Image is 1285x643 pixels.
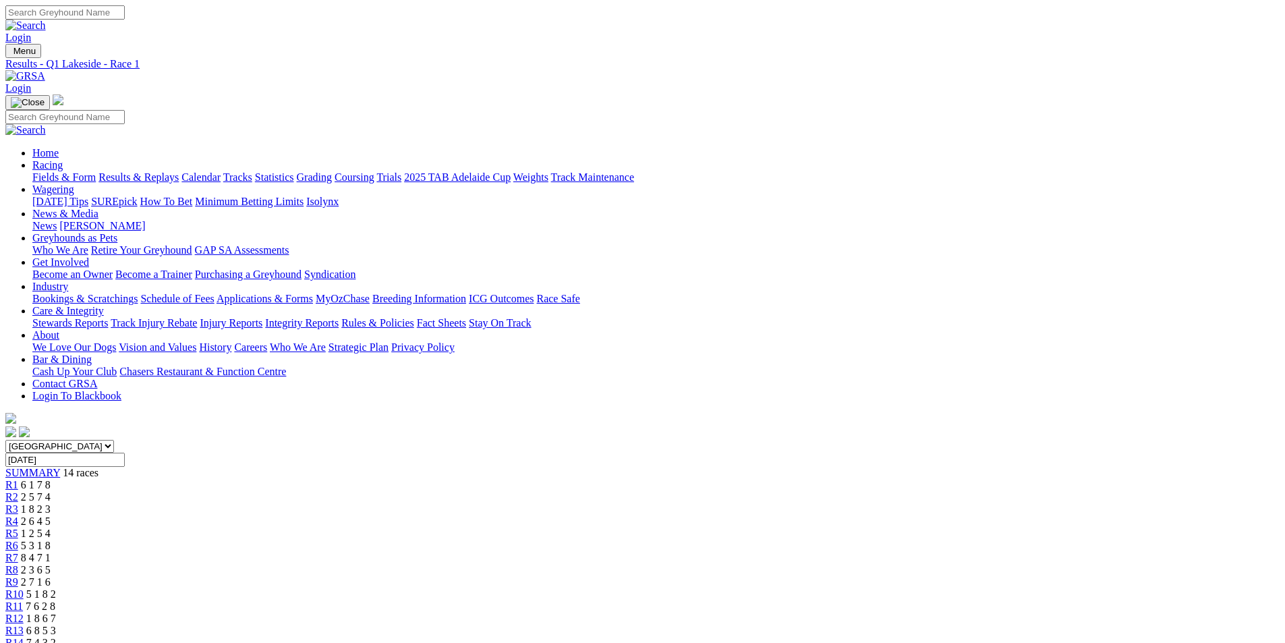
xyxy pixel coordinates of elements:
a: Tracks [223,171,252,183]
a: Become a Trainer [115,269,192,280]
a: Get Involved [32,256,89,268]
a: Who We Are [32,244,88,256]
a: Login To Blackbook [32,390,121,401]
a: Fields & Form [32,171,96,183]
a: MyOzChase [316,293,370,304]
span: 7 6 2 8 [26,600,55,612]
a: Statistics [255,171,294,183]
div: Greyhounds as Pets [32,244,1280,256]
span: 6 8 5 3 [26,625,56,636]
a: Wagering [32,184,74,195]
a: Trials [376,171,401,183]
div: About [32,341,1280,354]
img: facebook.svg [5,426,16,437]
a: Vision and Values [119,341,196,353]
span: 5 3 1 8 [21,540,51,551]
span: 1 8 2 3 [21,503,51,515]
a: Breeding Information [372,293,466,304]
a: SUMMARY [5,467,60,478]
a: Integrity Reports [265,317,339,329]
a: Become an Owner [32,269,113,280]
a: R4 [5,515,18,527]
span: 8 4 7 1 [21,552,51,563]
a: Syndication [304,269,355,280]
img: Search [5,20,46,32]
a: Cash Up Your Club [32,366,117,377]
a: Rules & Policies [341,317,414,329]
a: R7 [5,552,18,563]
div: Results - Q1 Lakeside - Race 1 [5,58,1280,70]
span: Menu [13,46,36,56]
a: Minimum Betting Limits [195,196,304,207]
a: Schedule of Fees [140,293,214,304]
a: News [32,220,57,231]
span: 14 races [63,467,98,478]
a: History [199,341,231,353]
span: R11 [5,600,23,612]
div: Wagering [32,196,1280,208]
a: Fact Sheets [417,317,466,329]
input: Search [5,5,125,20]
a: Calendar [181,171,221,183]
img: logo-grsa-white.png [53,94,63,105]
a: We Love Our Dogs [32,341,116,353]
a: R13 [5,625,24,636]
a: About [32,329,59,341]
span: 2 6 4 5 [21,515,51,527]
a: Track Injury Rebate [111,317,197,329]
button: Toggle navigation [5,44,41,58]
a: Industry [32,281,68,292]
a: How To Bet [140,196,193,207]
div: Racing [32,171,1280,184]
a: Greyhounds as Pets [32,232,117,244]
span: 6 1 7 8 [21,479,51,491]
a: Login [5,32,31,43]
a: Weights [513,171,548,183]
a: Race Safe [536,293,579,304]
a: Injury Reports [200,317,262,329]
button: Toggle navigation [5,95,50,110]
a: Isolynx [306,196,339,207]
a: [DATE] Tips [32,196,88,207]
a: Bookings & Scratchings [32,293,138,304]
span: 2 7 1 6 [21,576,51,588]
span: 2 3 6 5 [21,564,51,576]
a: Strategic Plan [329,341,389,353]
a: Stewards Reports [32,317,108,329]
a: Bar & Dining [32,354,92,365]
div: Industry [32,293,1280,305]
a: R2 [5,491,18,503]
a: 2025 TAB Adelaide Cup [404,171,511,183]
span: 1 8 6 7 [26,613,56,624]
a: Track Maintenance [551,171,634,183]
span: 1 2 5 4 [21,528,51,539]
a: R12 [5,613,24,624]
a: [PERSON_NAME] [59,220,145,231]
a: R3 [5,503,18,515]
span: R10 [5,588,24,600]
a: Grading [297,171,332,183]
a: Careers [234,341,267,353]
a: Results & Replays [98,171,179,183]
div: Get Involved [32,269,1280,281]
a: Stay On Track [469,317,531,329]
a: Chasers Restaurant & Function Centre [119,366,286,377]
a: R6 [5,540,18,551]
a: Care & Integrity [32,305,104,316]
a: Coursing [335,171,374,183]
a: Login [5,82,31,94]
a: R1 [5,479,18,491]
a: R9 [5,576,18,588]
a: Applications & Forms [217,293,313,304]
a: R8 [5,564,18,576]
div: Bar & Dining [32,366,1280,378]
a: Contact GRSA [32,378,97,389]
